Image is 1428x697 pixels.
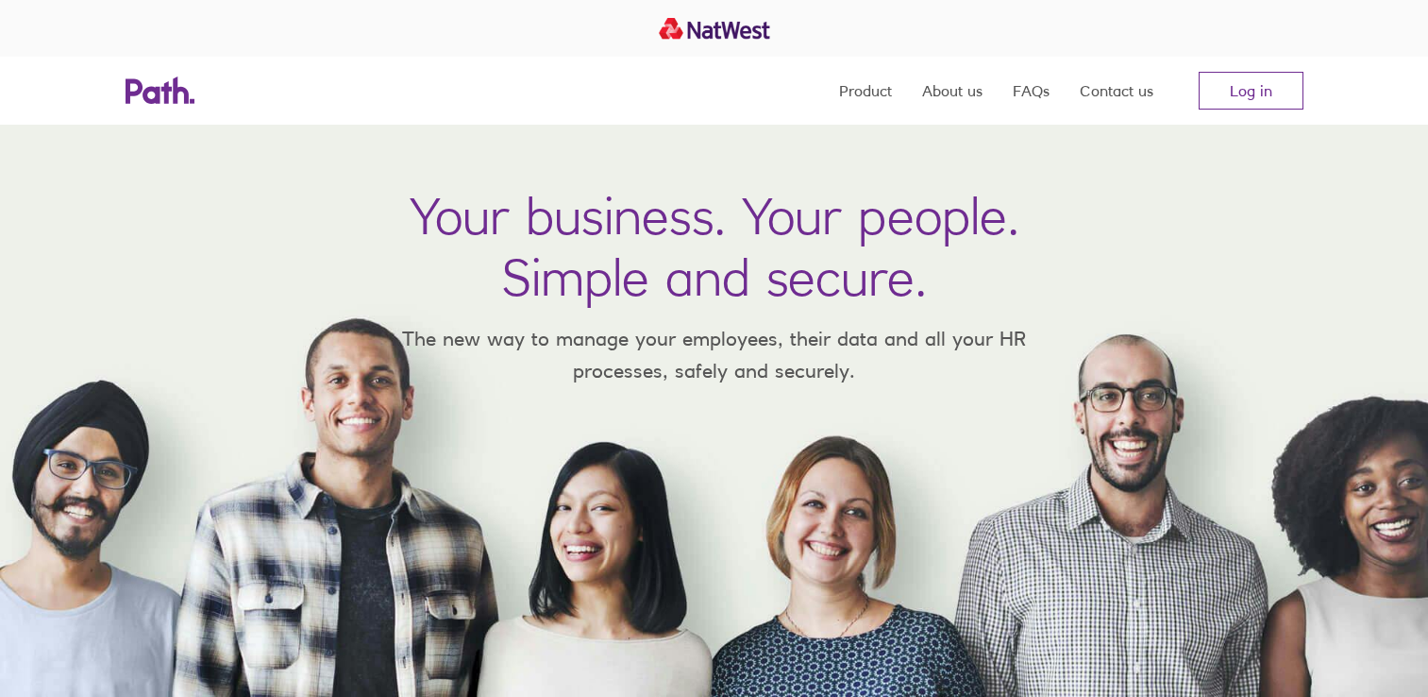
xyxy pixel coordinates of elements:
a: FAQs [1013,57,1050,125]
a: Product [839,57,892,125]
a: Contact us [1080,57,1153,125]
p: The new way to manage your employees, their data and all your HR processes, safely and securely. [375,323,1054,386]
a: About us [922,57,983,125]
h1: Your business. Your people. Simple and secure. [410,185,1019,308]
a: Log in [1199,72,1303,110]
